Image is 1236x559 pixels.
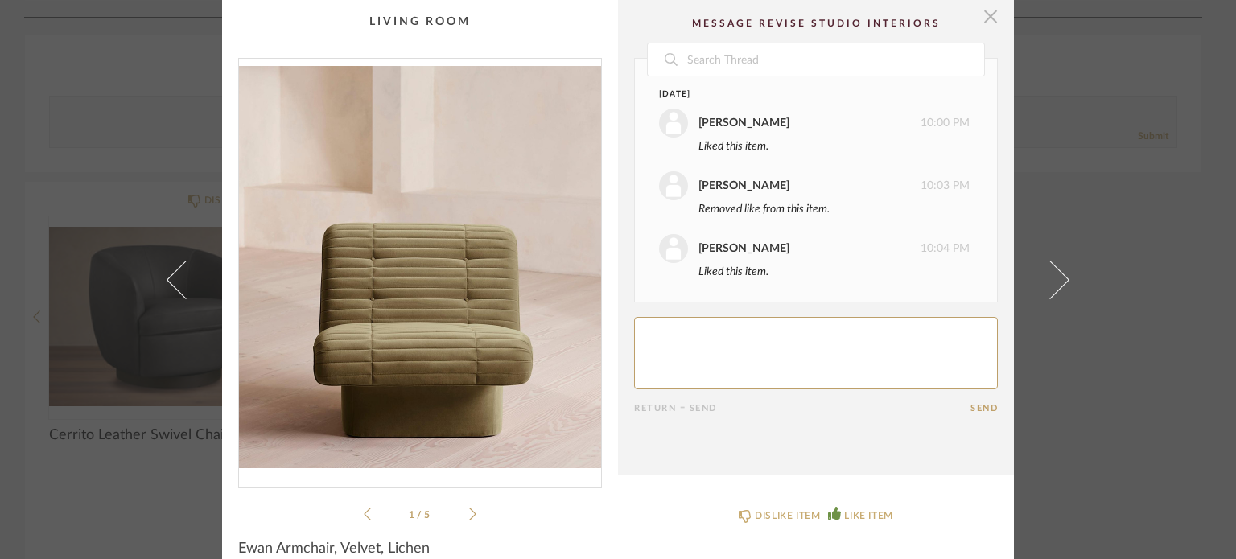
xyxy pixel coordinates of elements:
[634,403,970,413] div: Return = Send
[417,510,424,520] span: /
[844,508,892,524] div: LIKE ITEM
[698,114,789,132] div: [PERSON_NAME]
[239,59,601,475] div: 0
[239,59,601,475] img: 77491c7d-381c-4429-95f3-1b868ee5158b_1000x1000.jpg
[755,508,820,524] div: DISLIKE ITEM
[698,177,789,195] div: [PERSON_NAME]
[970,403,998,413] button: Send
[659,171,970,200] div: 10:03 PM
[424,510,432,520] span: 5
[659,234,970,263] div: 10:04 PM
[409,510,417,520] span: 1
[238,540,430,557] span: Ewan Armchair, Velvet, Lichen
[698,200,970,218] div: Removed like from this item.
[698,263,970,281] div: Liked this item.
[698,240,789,257] div: [PERSON_NAME]
[659,88,940,101] div: [DATE]
[698,138,970,155] div: Liked this item.
[659,109,970,138] div: 10:00 PM
[686,43,984,76] input: Search Thread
